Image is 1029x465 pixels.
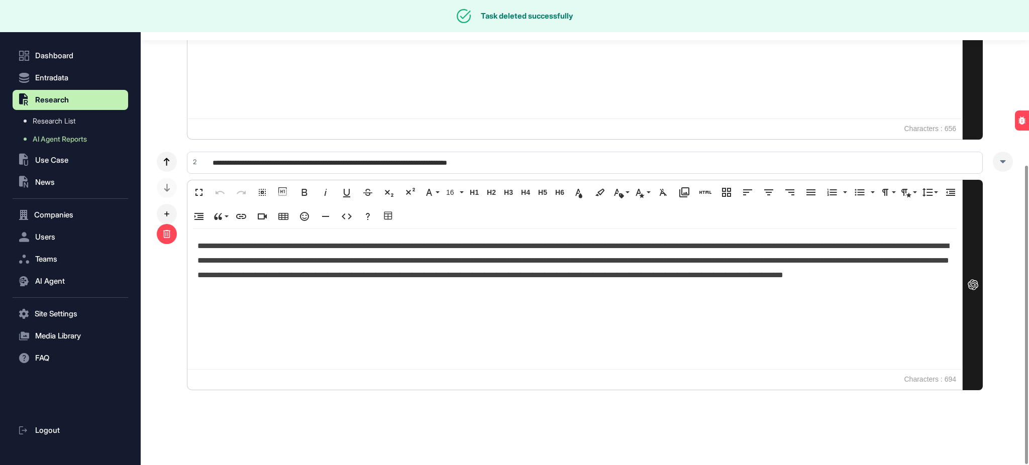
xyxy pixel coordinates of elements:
span: Characters : 656 [899,119,962,139]
button: Align Justify [801,182,820,202]
button: Line Height [920,182,939,202]
button: Insert Table [274,206,293,226]
button: Undo (Ctrl+Z) [211,182,230,202]
span: Site Settings [35,310,77,318]
button: 16 [443,182,465,202]
button: Add HTML [696,182,715,202]
span: Entradata [35,74,68,82]
span: H3 [501,188,516,197]
a: Logout [13,420,128,440]
span: H2 [484,188,499,197]
span: AI Agent Reports [33,135,87,143]
button: Select All [253,182,272,202]
button: Italic (Ctrl+I) [316,182,335,202]
button: Insert Horizontal Line [316,206,335,226]
div: 2 [187,157,196,167]
button: Show blocks [274,182,293,202]
button: Align Center [759,182,778,202]
span: Users [35,233,55,241]
button: Table Builder [379,206,398,226]
span: FAQ [35,354,49,362]
button: Media Library [675,182,694,202]
button: Insert Video [253,206,272,226]
button: Increase Indent (Ctrl+]) [189,206,209,226]
button: Bold (Ctrl+B) [295,182,314,202]
button: H2 [484,182,499,202]
span: Dashboard [35,52,73,60]
button: Site Settings [13,304,128,324]
button: Ordered List [822,182,842,202]
button: H6 [552,182,567,202]
button: Redo (Ctrl+Shift+Z) [232,182,251,202]
button: Media Library [13,326,128,346]
div: Task deleted successfully [481,12,573,21]
span: Teams [35,255,57,263]
button: Inline Class [611,182,631,202]
button: H5 [535,182,550,202]
button: Use Case [13,150,128,170]
a: Dashboard [13,46,128,66]
button: Clear Formatting [654,182,673,202]
span: H5 [535,188,550,197]
button: Font Family [422,182,441,202]
button: Code View [337,206,356,226]
a: AI Agent Reports [18,130,128,148]
button: Emoticons [295,206,314,226]
button: Research [13,90,128,110]
span: Characters : 694 [899,370,962,390]
button: News [13,172,128,192]
span: H6 [552,188,567,197]
button: Responsive Layout [717,182,736,202]
button: Help (Ctrl+/) [358,206,377,226]
span: AI Agent [35,277,65,285]
button: AI Agent [13,271,128,291]
button: H4 [518,182,533,202]
button: Strikethrough (Ctrl+S) [358,182,377,202]
button: Align Right [780,182,799,202]
button: H1 [467,182,482,202]
span: Companies [34,211,73,219]
span: Research [35,96,69,104]
button: Insert Link (Ctrl+K) [232,206,251,226]
button: Text Color [569,182,588,202]
button: Quote [211,206,230,226]
button: Align Left [738,182,757,202]
span: H1 [467,188,482,197]
button: Companies [13,205,128,225]
button: Background Color [590,182,609,202]
button: Paragraph Style [899,182,918,202]
button: H3 [501,182,516,202]
button: Unordered List [850,182,869,202]
span: Media Library [35,332,81,340]
button: Unordered List [868,182,876,202]
button: Inline Style [633,182,652,202]
span: Use Case [35,156,68,164]
button: Entradata [13,68,128,88]
button: Decrease Indent (Ctrl+[) [941,182,960,202]
span: 16 [444,188,459,197]
span: Research List [33,117,75,125]
button: FAQ [13,348,128,368]
button: Superscript [400,182,420,202]
span: Logout [35,426,60,434]
span: H4 [518,188,533,197]
button: Teams [13,249,128,269]
button: Fullscreen [189,182,209,202]
button: Paragraph Format [878,182,897,202]
a: Research List [18,112,128,130]
button: Underline (Ctrl+U) [337,182,356,202]
button: Subscript [379,182,398,202]
button: Ordered List [840,182,848,202]
span: News [35,178,55,186]
button: Users [13,227,128,247]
